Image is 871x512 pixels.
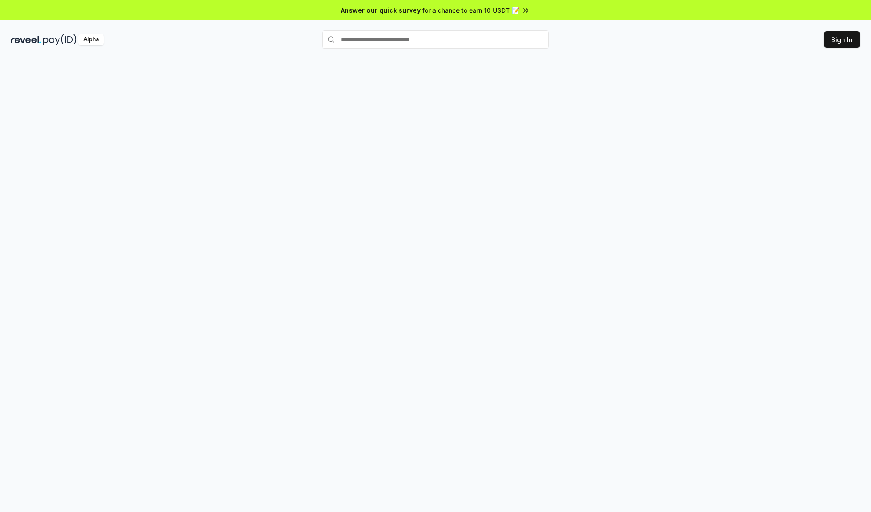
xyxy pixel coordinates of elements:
img: reveel_dark [11,34,41,45]
span: for a chance to earn 10 USDT 📝 [422,5,519,15]
button: Sign In [824,31,860,48]
span: Answer our quick survey [341,5,421,15]
div: Alpha [78,34,104,45]
img: pay_id [43,34,77,45]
